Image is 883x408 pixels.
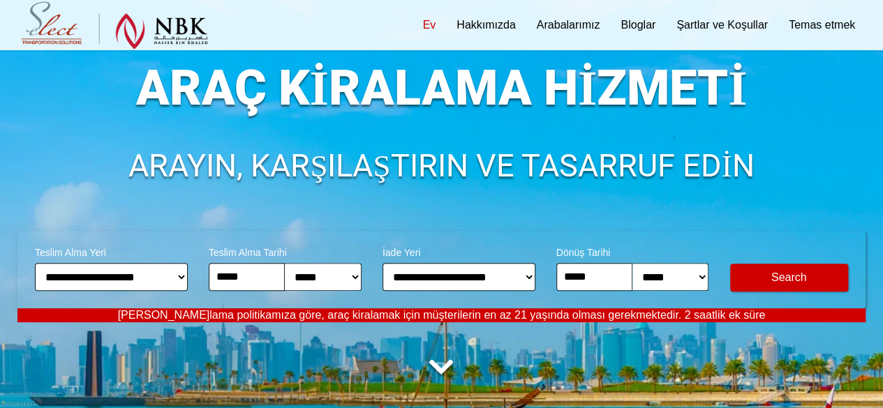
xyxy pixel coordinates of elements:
font: [PERSON_NAME]lama politikamıza göre, araç kiralamak için müşterilerin en az 21 yaşında olması ger... [118,309,765,321]
font: Teslim Alma Yeri [35,247,106,258]
font: Hakkımızda [457,19,515,31]
font: ARAYIN, KARŞILAŞTIRIN VE TASARRUF EDİN [128,147,754,184]
font: Ev [422,19,436,31]
font: Bloglar [621,19,655,31]
font: İade Yeri [383,247,421,258]
img: Araba Kiralama Seçin [21,1,208,50]
font: Temas etmek [789,19,855,31]
font: Teslim Alma Tarihi [209,247,287,258]
font: Dönüş Tarihi [556,247,611,258]
font: ARAÇ KİRALAMA HİZMETİ [135,59,747,116]
font: Arabalarımız [537,19,600,31]
font: Şartlar ve Koşullar [676,19,768,31]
